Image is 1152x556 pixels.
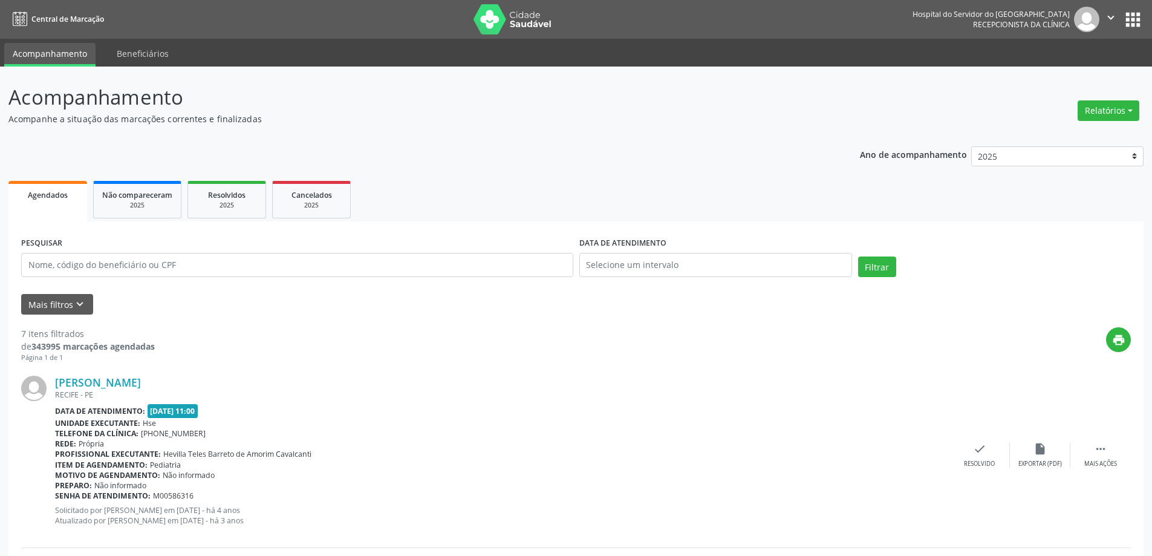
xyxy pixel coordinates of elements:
button: Mais filtroskeyboard_arrow_down [21,294,93,315]
b: Rede: [55,439,76,449]
div: Página 1 de 1 [21,353,155,363]
a: [PERSON_NAME] [55,376,141,389]
div: 7 itens filtrados [21,327,155,340]
b: Telefone da clínica: [55,428,138,439]
span: Central de Marcação [31,14,104,24]
i: keyboard_arrow_down [73,298,86,311]
span: Hevilla Teles Barreto de Amorim Cavalcanti [163,449,311,459]
span: Cancelados [291,190,332,200]
label: PESQUISAR [21,234,62,253]
img: img [21,376,47,401]
button: Relatórios [1078,100,1139,121]
div: de [21,340,155,353]
span: [PHONE_NUMBER] [141,428,206,439]
span: Resolvidos [208,190,246,200]
input: Nome, código do beneficiário ou CPF [21,253,573,277]
span: Não informado [163,470,215,480]
span: Própria [79,439,104,449]
div: RECIFE - PE [55,390,949,400]
div: Exportar (PDF) [1018,460,1062,468]
a: Beneficiários [108,43,177,64]
span: Pediatria [150,460,181,470]
span: Não compareceram [102,190,172,200]
label: DATA DE ATENDIMENTO [579,234,666,253]
button: apps [1122,9,1144,30]
span: Recepcionista da clínica [973,19,1070,30]
span: Hse [143,418,156,428]
div: Hospital do Servidor do [GEOGRAPHIC_DATA] [913,9,1070,19]
div: 2025 [102,201,172,210]
b: Preparo: [55,480,92,491]
p: Acompanhamento [8,82,803,113]
span: M00586316 [153,491,194,501]
p: Acompanhe a situação das marcações correntes e finalizadas [8,113,803,125]
b: Item de agendamento: [55,460,148,470]
span: [DATE] 11:00 [148,404,198,418]
div: 2025 [281,201,342,210]
input: Selecione um intervalo [579,253,852,277]
b: Profissional executante: [55,449,161,459]
span: Agendados [28,190,68,200]
i:  [1104,11,1118,24]
i: insert_drive_file [1033,442,1047,456]
img: img [1074,7,1099,32]
div: Mais ações [1084,460,1117,468]
b: Data de atendimento: [55,406,145,416]
button: print [1106,327,1131,352]
button: Filtrar [858,257,896,277]
div: 2025 [197,201,257,210]
button:  [1099,7,1122,32]
i:  [1094,442,1107,456]
p: Solicitado por [PERSON_NAME] em [DATE] - há 4 anos Atualizado por [PERSON_NAME] em [DATE] - há 3 ... [55,505,949,526]
a: Acompanhamento [4,43,96,67]
a: Central de Marcação [8,9,104,29]
b: Unidade executante: [55,418,140,428]
b: Senha de atendimento: [55,491,151,501]
i: print [1112,333,1125,347]
b: Motivo de agendamento: [55,470,160,480]
div: Resolvido [964,460,995,468]
i: check [973,442,986,456]
span: Não informado [94,480,146,491]
p: Ano de acompanhamento [860,146,967,162]
strong: 343995 marcações agendadas [31,341,155,352]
